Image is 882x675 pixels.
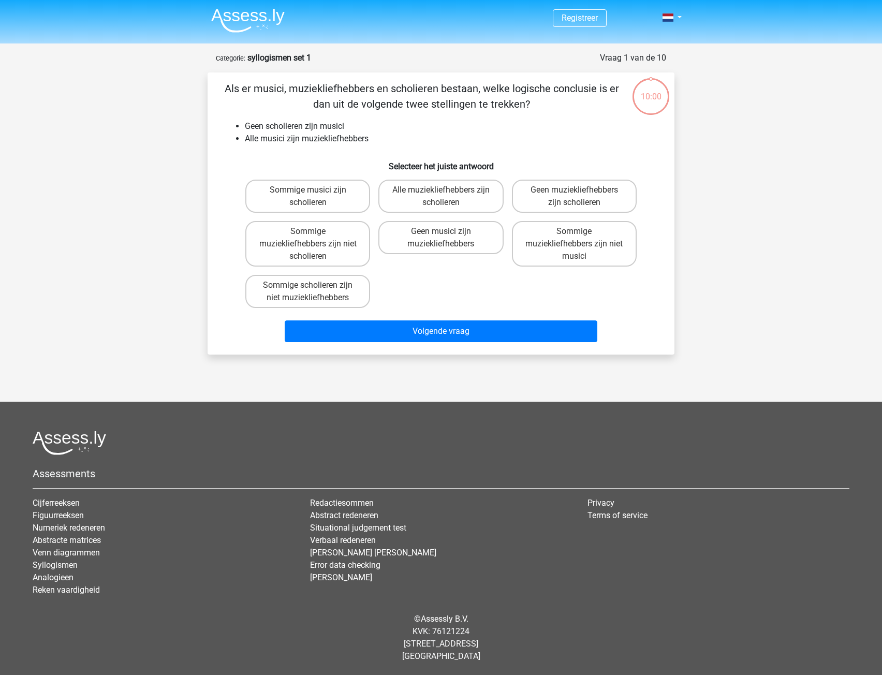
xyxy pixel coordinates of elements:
[631,77,670,103] div: 10:00
[310,573,372,582] a: [PERSON_NAME]
[245,133,658,145] li: Alle musici zijn muziekliefhebbers
[285,320,598,342] button: Volgende vraag
[421,614,468,624] a: Assessly B.V.
[587,510,648,520] a: Terms of service
[310,498,374,508] a: Redactiesommen
[33,510,84,520] a: Figuurreeksen
[33,535,101,545] a: Abstracte matrices
[378,180,503,213] label: Alle muziekliefhebbers zijn scholieren
[310,535,376,545] a: Verbaal redeneren
[33,498,80,508] a: Cijferreeksen
[245,180,370,213] label: Sommige musici zijn scholieren
[245,120,658,133] li: Geen scholieren zijn musici
[587,498,614,508] a: Privacy
[33,585,100,595] a: Reken vaardigheid
[25,605,857,671] div: © KVK: 76121224 [STREET_ADDRESS] [GEOGRAPHIC_DATA]
[562,13,598,23] a: Registreer
[245,275,370,308] label: Sommige scholieren zijn niet muziekliefhebbers
[310,523,406,533] a: Situational judgement test
[310,510,378,520] a: Abstract redeneren
[33,573,73,582] a: Analogieen
[224,153,658,171] h6: Selecteer het juiste antwoord
[33,467,849,480] h5: Assessments
[33,548,100,557] a: Venn diagrammen
[224,81,619,112] p: Als er musici, muziekliefhebbers en scholieren bestaan, welke logische conclusie is er dan uit de...
[310,548,436,557] a: [PERSON_NAME] [PERSON_NAME]
[378,221,503,254] label: Geen musici zijn muziekliefhebbers
[33,431,106,455] img: Assessly logo
[512,221,637,267] label: Sommige muziekliefhebbers zijn niet musici
[600,52,666,64] div: Vraag 1 van de 10
[33,523,105,533] a: Numeriek redeneren
[247,53,311,63] strong: syllogismen set 1
[310,560,380,570] a: Error data checking
[245,221,370,267] label: Sommige muziekliefhebbers zijn niet scholieren
[216,54,245,62] small: Categorie:
[33,560,78,570] a: Syllogismen
[211,8,285,33] img: Assessly
[512,180,637,213] label: Geen muziekliefhebbers zijn scholieren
